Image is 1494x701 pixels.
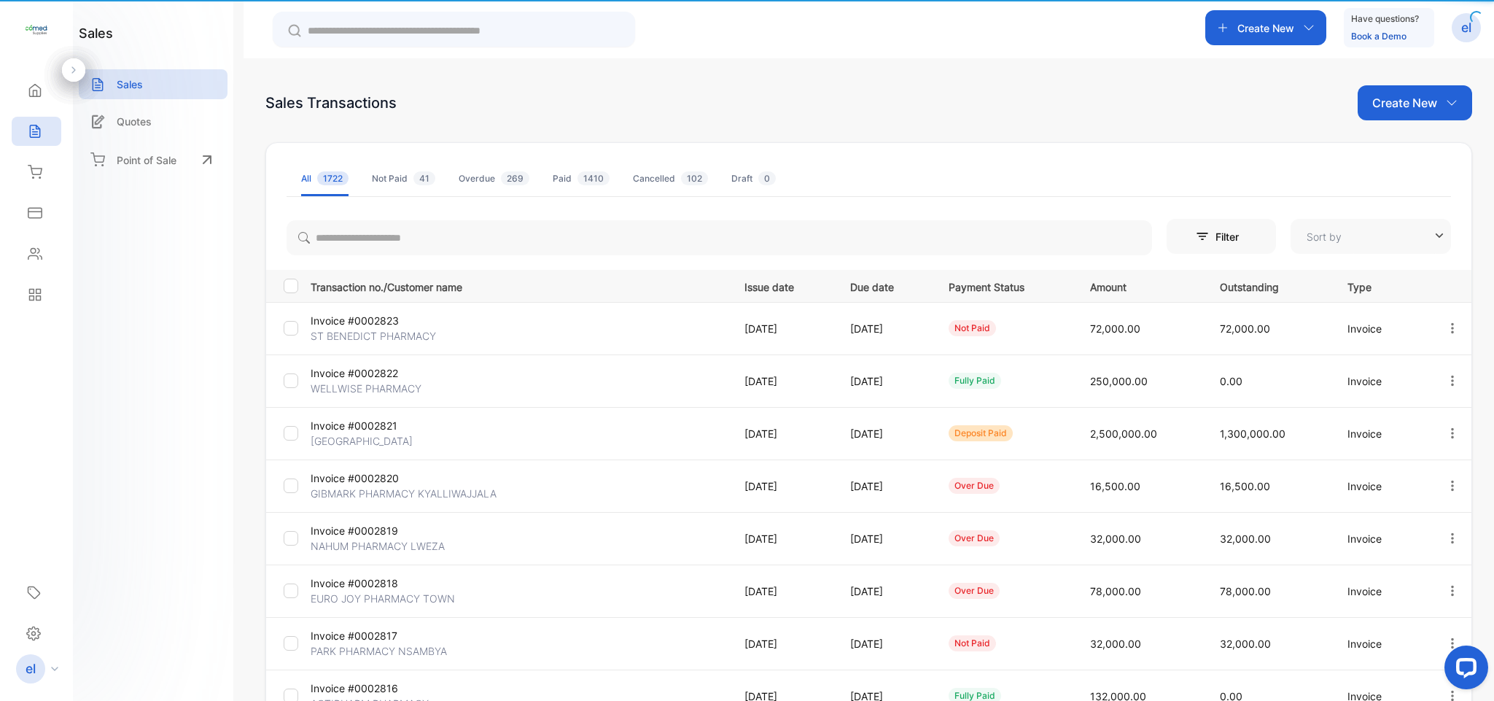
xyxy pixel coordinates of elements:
[413,171,435,185] span: 41
[1347,373,1415,389] p: Invoice
[317,171,349,185] span: 1722
[311,538,449,554] p: NAHUM PHARMACY LWEZA
[949,583,1000,599] div: over due
[311,381,449,396] p: WELLWISE PHARMACY
[949,635,996,651] div: not paid
[1090,427,1157,440] span: 2,500,000.00
[1090,532,1141,545] span: 32,000.00
[311,365,449,381] p: Invoice #0002822
[744,636,821,651] p: [DATE]
[1347,321,1415,336] p: Invoice
[311,591,455,606] p: EURO JOY PHARMACY TOWN
[26,659,36,678] p: el
[459,172,529,185] div: Overdue
[850,321,919,336] p: [DATE]
[1220,427,1285,440] span: 1,300,000.00
[79,23,113,43] h1: sales
[1461,18,1471,37] p: el
[1220,480,1270,492] span: 16,500.00
[1372,94,1437,112] p: Create New
[1347,584,1415,599] p: Invoice
[744,373,821,389] p: [DATE]
[311,276,726,295] p: Transaction no./Customer name
[850,584,919,599] p: [DATE]
[633,172,708,185] div: Cancelled
[949,320,996,336] div: not paid
[26,19,47,41] img: logo
[1220,276,1318,295] p: Outstanding
[744,531,821,546] p: [DATE]
[79,106,227,136] a: Quotes
[850,426,919,441] p: [DATE]
[79,144,227,176] a: Point of Sale
[850,636,919,651] p: [DATE]
[1347,636,1415,651] p: Invoice
[1347,426,1415,441] p: Invoice
[731,172,776,185] div: Draft
[744,584,821,599] p: [DATE]
[1220,585,1271,597] span: 78,000.00
[681,171,708,185] span: 102
[1351,31,1407,42] a: Book a Demo
[1220,532,1271,545] span: 32,000.00
[311,313,449,328] p: Invoice #0002823
[577,171,610,185] span: 1410
[1307,229,1342,244] p: Sort by
[1090,480,1140,492] span: 16,500.00
[1347,531,1415,546] p: Invoice
[1237,20,1294,36] p: Create New
[949,373,1001,389] div: fully paid
[850,373,919,389] p: [DATE]
[850,276,919,295] p: Due date
[758,171,776,185] span: 0
[372,172,435,185] div: Not Paid
[1205,10,1326,45] button: Create New
[949,530,1000,546] div: over due
[1090,276,1190,295] p: Amount
[744,276,821,295] p: Issue date
[553,172,610,185] div: Paid
[1220,322,1270,335] span: 72,000.00
[301,172,349,185] div: All
[265,92,397,114] div: Sales Transactions
[311,628,449,643] p: Invoice #0002817
[311,643,449,659] p: PARK PHARMACY NSAMBYA
[850,479,919,494] p: [DATE]
[117,114,152,129] p: Quotes
[311,576,449,591] p: Invoice #0002818
[117,152,176,168] p: Point of Sale
[117,77,143,92] p: Sales
[1291,219,1451,254] button: Sort by
[1358,85,1472,120] button: Create New
[79,69,227,99] a: Sales
[744,479,821,494] p: [DATE]
[1347,479,1415,494] p: Invoice
[744,426,821,441] p: [DATE]
[1220,638,1271,650] span: 32,000.00
[1090,585,1141,597] span: 78,000.00
[1090,638,1141,650] span: 32,000.00
[311,523,449,538] p: Invoice #0002819
[850,531,919,546] p: [DATE]
[1433,640,1494,701] iframe: LiveChat chat widget
[949,425,1013,441] div: deposit paid
[311,681,449,696] p: Invoice #0002816
[949,478,1000,494] div: over due
[949,276,1060,295] p: Payment Status
[1347,276,1415,295] p: Type
[1090,375,1148,387] span: 250,000.00
[1090,322,1140,335] span: 72,000.00
[311,433,449,449] p: [GEOGRAPHIC_DATA]
[311,418,449,433] p: Invoice #0002821
[311,470,449,486] p: Invoice #0002820
[1220,375,1242,387] span: 0.00
[1452,10,1481,45] button: el
[1351,12,1419,26] p: Have questions?
[501,171,529,185] span: 269
[311,486,497,501] p: GIBMARK PHARMACY KYALLIWAJJALA
[311,328,449,344] p: ST BENEDICT PHARMACY
[744,321,821,336] p: [DATE]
